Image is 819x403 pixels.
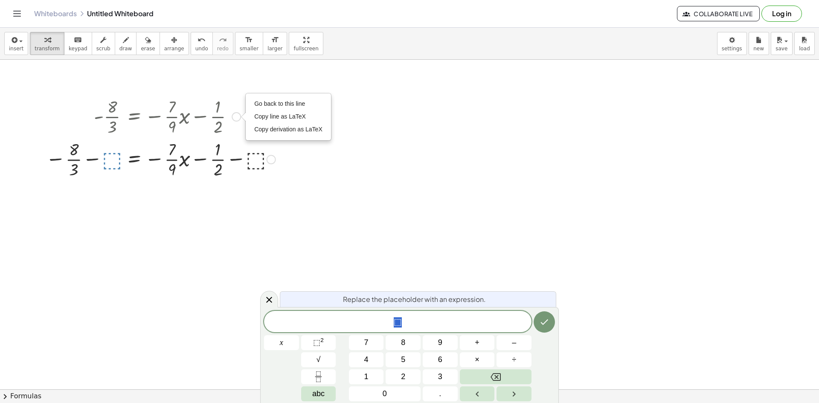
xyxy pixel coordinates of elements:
span: insert [9,46,23,52]
button: erase [136,32,160,55]
span: Copy line as LaTeX [254,113,306,120]
span: arrange [164,46,184,52]
span: – [512,337,516,348]
button: Alphabet [301,386,336,401]
span: undo [195,46,208,52]
span: 9 [438,337,442,348]
span: redo [217,46,229,52]
span: + [475,337,479,348]
span: 6 [438,354,442,365]
button: Collaborate Live [677,6,760,21]
span: ÷ [512,354,516,365]
span: . [439,388,441,400]
button: 2 [386,369,421,384]
button: format_sizelarger [263,32,287,55]
button: Left arrow [460,386,495,401]
span: x [280,337,283,348]
span: keypad [69,46,87,52]
button: Square root [301,352,336,367]
span: Copy derivation as LaTeX [254,126,322,133]
span: fullscreen [293,46,318,52]
span: 1 [364,371,369,383]
button: Done [534,311,555,333]
button: undoundo [191,32,213,55]
sup: 2 [320,337,324,343]
span: transform [35,46,60,52]
button: Right arrow [497,386,531,401]
span: scrub [96,46,110,52]
button: 3 [423,369,458,384]
span: 5 [401,354,405,365]
span: ⬚ [313,338,320,347]
button: insert [4,32,28,55]
span: Go back to this line [254,100,305,107]
span: 7 [364,337,369,348]
button: 5 [386,352,421,367]
button: 6 [423,352,458,367]
button: 9 [423,335,458,350]
span: settings [722,46,742,52]
span: abc [312,388,325,400]
button: transform [30,32,64,55]
button: 0 [349,386,421,401]
button: format_sizesmaller [235,32,263,55]
button: Backspace [460,369,531,384]
span: √ [317,354,321,365]
span: load [799,46,810,52]
button: 4 [349,352,384,367]
button: fullscreen [289,32,323,55]
button: draw [115,32,137,55]
button: Plus [460,335,495,350]
button: Log in [761,6,802,22]
button: save [771,32,793,55]
button: Fraction [301,369,336,384]
span: erase [141,46,155,52]
button: . [423,386,458,401]
span: 2 [401,371,405,383]
i: format_size [245,35,253,45]
button: new [749,32,769,55]
span: 0 [383,388,387,400]
span: 4 [364,354,369,365]
span: 8 [401,337,405,348]
span: Collaborate Live [684,10,752,17]
button: Times [460,352,495,367]
span: new [753,46,764,52]
span: save [775,46,787,52]
i: redo [219,35,227,45]
button: keyboardkeypad [64,32,92,55]
span: draw [119,46,132,52]
button: settings [717,32,747,55]
span: × [475,354,479,365]
i: format_size [271,35,279,45]
button: Divide [497,352,531,367]
button: scrub [92,32,115,55]
i: keyboard [74,35,82,45]
button: 8 [386,335,421,350]
span: smaller [240,46,258,52]
button: Toggle navigation [10,7,24,20]
button: redoredo [212,32,233,55]
a: Whiteboards [34,9,77,18]
i: undo [197,35,206,45]
span: 3 [438,371,442,383]
button: Squared [301,335,336,350]
button: load [794,32,815,55]
button: x [264,335,299,350]
button: arrange [160,32,189,55]
span: larger [267,46,282,52]
span: Replace the placeholder with an expression. [343,294,486,304]
button: Minus [497,335,531,350]
button: 1 [349,369,384,384]
span: ⬚ [394,317,402,328]
button: 7 [349,335,384,350]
